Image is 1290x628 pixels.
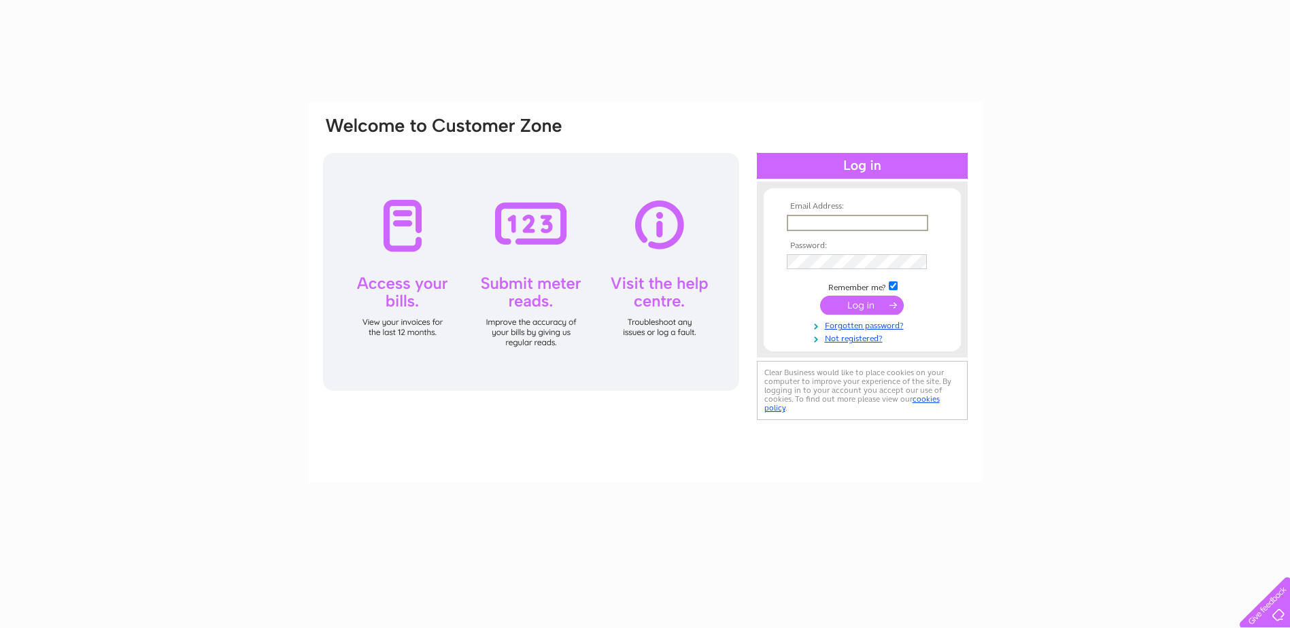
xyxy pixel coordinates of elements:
input: Submit [820,296,904,315]
th: Email Address: [783,202,941,211]
a: Forgotten password? [787,318,941,331]
th: Password: [783,241,941,251]
div: Clear Business would like to place cookies on your computer to improve your experience of the sit... [757,361,968,420]
td: Remember me? [783,279,941,293]
a: cookies policy [764,394,940,413]
a: Not registered? [787,331,941,344]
